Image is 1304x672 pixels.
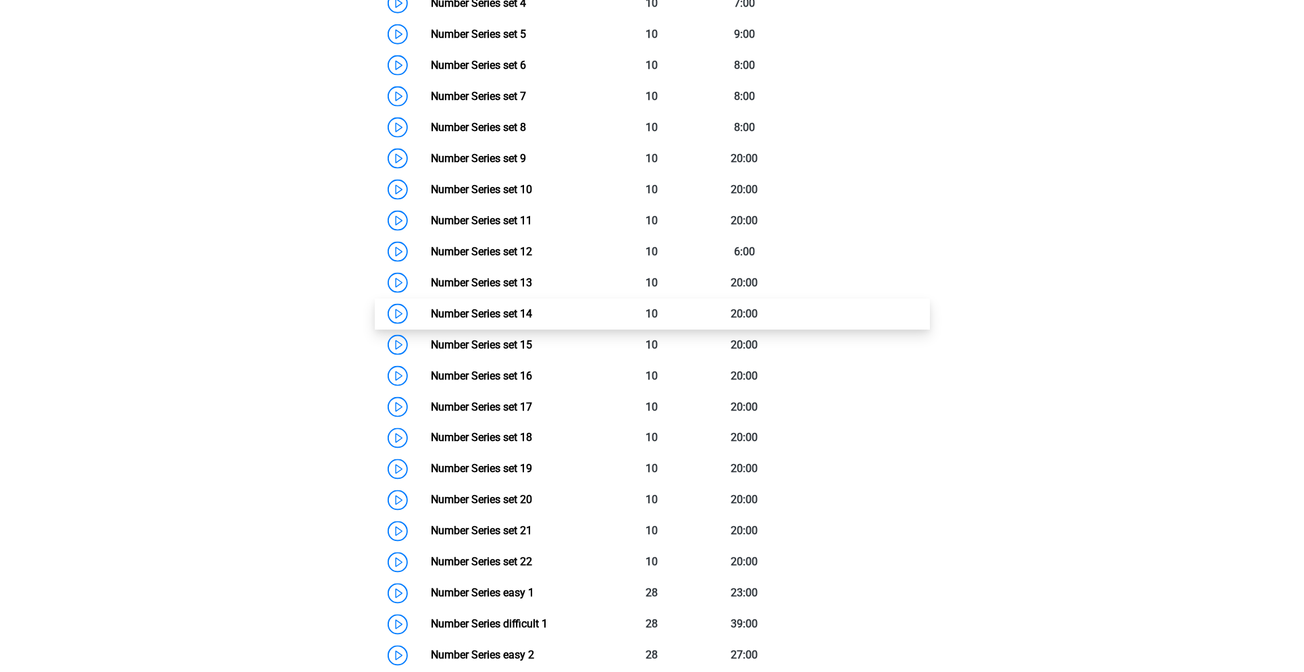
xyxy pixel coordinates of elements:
a: Number Series set 15 [431,338,532,351]
a: Number Series set 10 [431,183,532,196]
a: Number Series set 21 [431,525,532,538]
a: Number Series set 20 [431,494,532,507]
a: Number Series set 5 [431,28,526,41]
a: Number Series set 19 [431,463,532,475]
a: Number Series set 7 [431,90,526,103]
a: Number Series easy 1 [431,587,534,600]
a: Number Series set 11 [431,214,532,227]
a: Number Series set 9 [431,152,526,165]
a: Number Series set 12 [431,245,532,258]
a: Number Series set 22 [431,556,532,569]
a: Number Series set 18 [431,432,532,444]
a: Number Series set 16 [431,369,532,382]
a: Number Series set 6 [431,59,526,72]
a: Number Series set 14 [431,307,532,320]
a: Number Series difficult 1 [431,618,548,631]
a: Number Series set 17 [431,400,532,413]
a: Number Series set 8 [431,121,526,134]
a: Number Series set 13 [431,276,532,289]
a: Number Series easy 2 [431,649,534,662]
